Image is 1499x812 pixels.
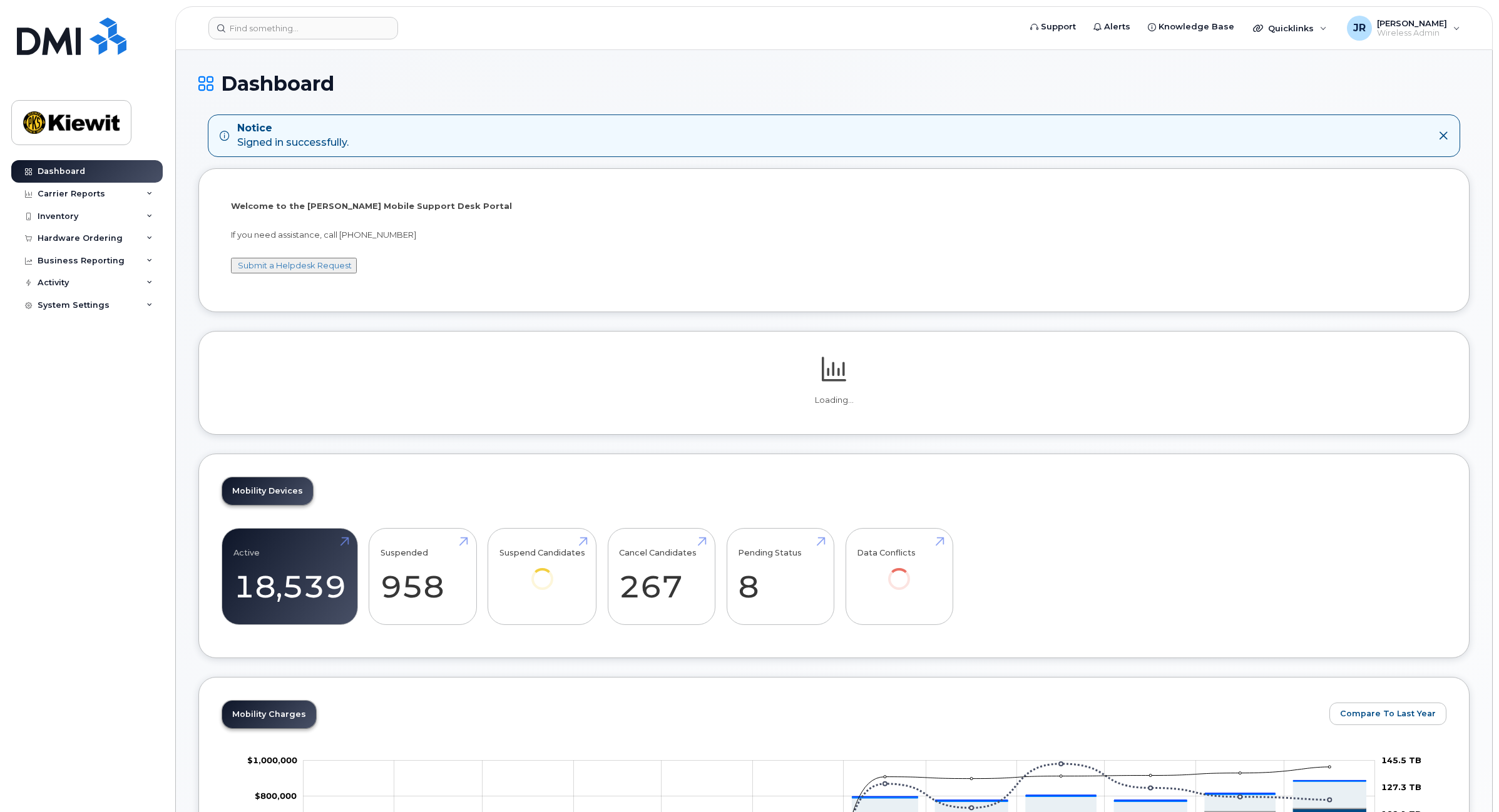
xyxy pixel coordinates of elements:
g: $0 [247,755,297,765]
a: Mobility Charges [222,701,316,728]
p: Welcome to the [PERSON_NAME] Mobile Support Desk Portal [231,200,1437,212]
a: Active 18,539 [233,535,346,618]
tspan: 127.3 TB [1381,782,1421,792]
p: Loading... [222,395,1446,406]
a: Pending Status 8 [738,535,822,618]
a: Data Conflicts [857,535,941,607]
a: Submit a Helpdesk Request [238,260,352,270]
strong: Notice [237,121,349,136]
g: $0 [255,791,297,801]
span: Compare To Last Year [1340,708,1436,719]
tspan: 145.5 TB [1381,755,1421,765]
a: Cancel Candidates 267 [619,535,703,618]
div: Signed in successfully. [237,121,349,150]
tspan: $800,000 [255,791,297,801]
button: Compare To Last Year [1329,703,1446,725]
a: Suspend Candidates [499,535,585,607]
tspan: $1,000,000 [247,755,297,765]
p: If you need assistance, call [PHONE_NUMBER] [231,229,1437,241]
button: Submit a Helpdesk Request [231,258,357,273]
h1: Dashboard [198,73,1470,94]
a: Mobility Devices [222,477,313,505]
a: Suspended 958 [381,535,465,618]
